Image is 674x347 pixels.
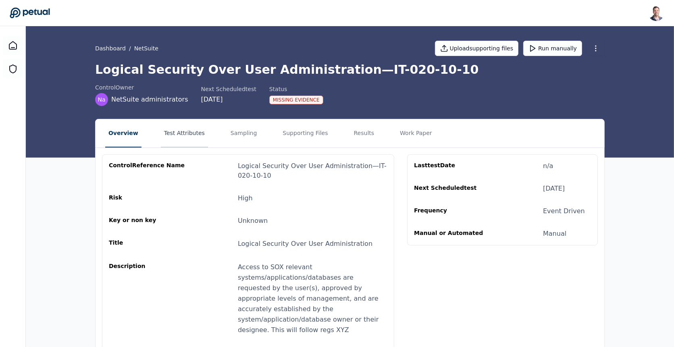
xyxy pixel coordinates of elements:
[238,216,268,226] div: Unknown
[238,262,387,335] div: Access to SOX relevant systems/applications/databases are requested by the user(s), approved by a...
[109,193,186,203] div: Risk
[269,85,323,93] div: Status
[414,161,491,171] div: Last test Date
[96,119,604,148] nav: Tabs
[3,59,23,79] a: SOC
[414,206,491,216] div: Frequency
[111,95,188,104] span: NetSuite administrators
[397,119,435,148] button: Work Paper
[543,206,585,216] div: Event Driven
[109,239,186,249] div: Title
[238,240,372,247] span: Logical Security Over User Administration
[435,41,519,56] button: Uploadsupporting files
[238,193,253,203] div: High
[134,44,158,52] button: NetSuite
[109,262,186,335] div: Description
[648,5,664,21] img: Snir Kodesh
[351,119,378,148] button: Results
[543,161,553,171] div: n/a
[238,161,387,181] div: Logical Security Over User Administration — IT-020-10-10
[98,96,105,104] span: Na
[227,119,260,148] button: Sampling
[201,95,256,104] div: [DATE]
[10,7,50,19] a: Go to Dashboard
[523,41,582,56] button: Run manually
[95,83,188,91] div: control Owner
[95,44,158,52] div: /
[105,119,141,148] button: Overview
[201,85,256,93] div: Next Scheduled test
[95,62,605,77] h1: Logical Security Over User Administration — IT-020-10-10
[279,119,331,148] button: Supporting Files
[269,96,323,104] div: Missing Evidence
[95,44,126,52] a: Dashboard
[161,119,208,148] button: Test Attributes
[109,216,186,226] div: Key or non key
[3,36,23,55] a: Dashboard
[543,184,565,193] div: [DATE]
[109,161,186,181] div: control Reference Name
[543,229,566,239] div: Manual
[414,184,491,193] div: Next Scheduled test
[414,229,491,239] div: Manual or Automated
